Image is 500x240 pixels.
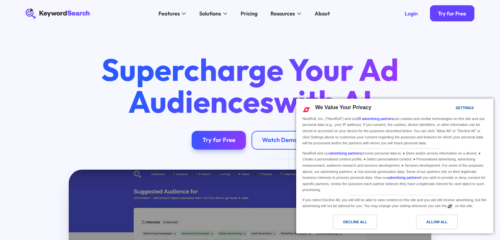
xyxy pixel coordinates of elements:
[271,10,295,18] div: Resources
[301,195,488,210] div: If you select Decline All, you will still be able to view content on this site and you will still...
[315,10,330,18] div: About
[388,176,420,180] a: advertising partners
[329,151,361,155] a: advertising partners
[444,103,460,115] a: Settings
[430,5,474,21] a: Try for Free
[301,149,488,194] div: NextRoll and our process personal data to: ● Store and/or access information on a device; ● Creat...
[310,8,334,19] a: About
[202,136,235,144] div: Try for Free
[192,131,246,150] a: Try for Free
[301,115,488,147] div: NextRoll, Inc. ("NextRoll") and our use cookies and similar technologies on this site and use per...
[236,8,261,19] a: Pricing
[274,82,372,121] span: with AI
[456,104,474,111] div: Settings
[343,218,367,226] div: Decline All
[199,10,221,18] div: Solutions
[426,218,447,226] div: Allow All
[158,10,180,18] div: Features
[241,10,257,18] div: Pricing
[89,54,411,117] h1: Supercharge Your Ad Audiences
[300,215,395,232] a: Decline All
[315,105,371,110] span: We Value Your Privacy
[396,5,426,21] a: Login
[357,117,394,121] a: 20 advertising partners
[405,10,418,17] div: Login
[262,136,298,144] div: Watch Demo
[438,10,466,17] div: Try for Free
[395,215,489,232] a: Allow All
